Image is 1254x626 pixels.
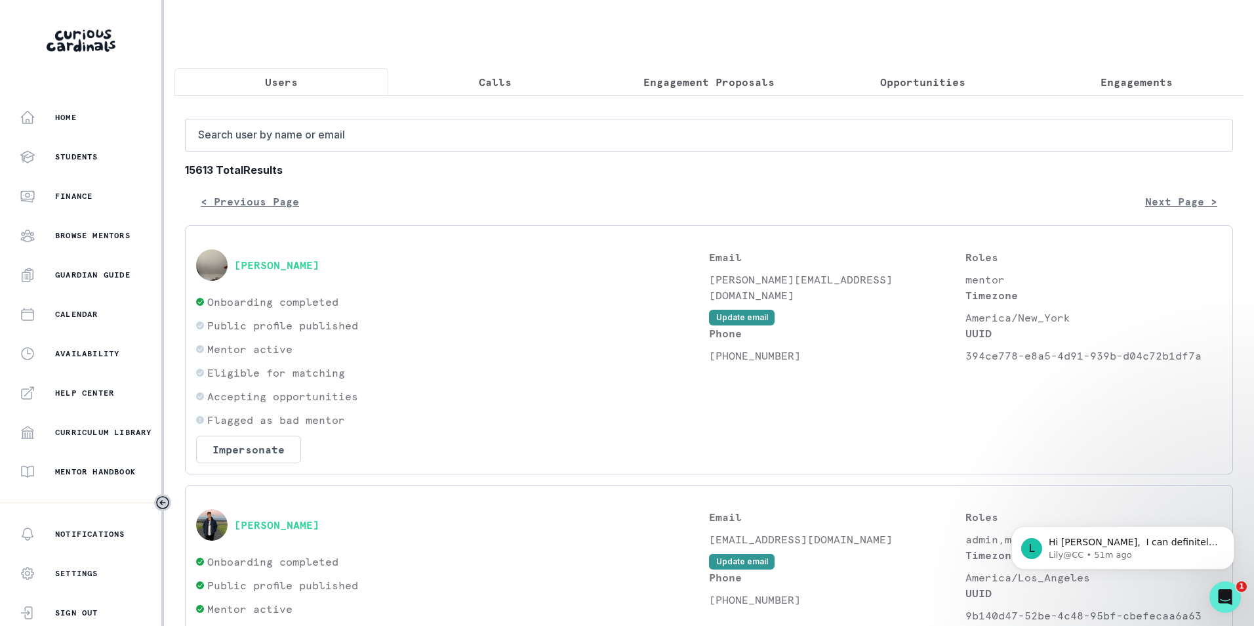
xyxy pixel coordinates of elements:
[55,427,152,438] p: Curriculum Library
[196,436,301,463] button: Impersonate
[709,592,965,608] p: [PHONE_NUMBER]
[1101,74,1173,90] p: Engagements
[153,21,180,47] div: Profile image for Shula
[643,74,775,90] p: Engagement Proposals
[185,188,315,215] button: < Previous Page
[1236,581,1247,592] span: 1
[965,585,1222,601] p: UUID
[207,365,345,381] p: Eligible for matching
[55,230,131,241] p: Browse Mentors
[709,509,965,525] p: Email
[13,252,249,302] div: Send us a messageWe typically reply in a few minutes
[965,608,1222,623] p: 9b140d47-52be-4c48-95bf-cbefecaa6a63
[965,348,1222,364] p: 394ce778-e8a5-4d91-939b-d04c72b1df7a
[207,341,293,357] p: Mentor active
[234,259,319,272] button: [PERSON_NAME]
[709,249,965,265] p: Email
[55,270,131,280] p: Guardian Guide
[207,294,338,310] p: Onboarding completed
[26,25,79,46] img: logo
[55,388,114,398] p: Help Center
[1209,581,1241,613] iframe: Intercom live chat
[207,554,338,570] p: Onboarding completed
[26,138,236,160] p: How can we help?
[965,272,1222,287] p: mentor
[709,310,775,325] button: Update email
[55,529,125,539] p: Notifications
[965,532,1222,547] p: admin,mentor
[55,309,98,320] p: Calendar
[265,74,298,90] p: Users
[47,30,115,52] img: Curious Cardinals Logo
[55,467,136,477] p: Mentor Handbook
[55,568,98,579] p: Settings
[965,249,1222,265] p: Roles
[55,152,98,162] p: Students
[98,220,144,234] div: • 51m ago
[880,74,965,90] p: Opportunities
[27,188,235,201] div: Recent message
[207,412,345,428] p: Flagged as bad mentor
[27,277,219,291] div: We typically reply in a few minutes
[992,499,1254,591] iframe: Intercom notifications message
[55,608,98,618] p: Sign Out
[207,318,358,333] p: Public profile published
[965,325,1222,341] p: UUID
[709,554,775,570] button: Update email
[479,74,512,90] p: Calls
[55,348,119,359] p: Availability
[709,532,965,547] p: [EMAIL_ADDRESS][DOMAIN_NAME]
[27,263,219,277] div: Send us a message
[174,442,220,451] span: Messages
[709,272,965,303] p: [PERSON_NAME][EMAIL_ADDRESS][DOMAIN_NAME]
[207,388,358,404] p: Accepting opportunities
[207,601,293,617] p: Mentor active
[55,112,77,123] p: Home
[709,348,965,364] p: [PHONE_NUMBER]
[178,21,205,47] div: Profile image for Lily@CC
[55,191,92,201] p: Finance
[1129,188,1233,215] button: Next Page >
[27,207,53,234] div: Profile image for Lily@CC
[965,547,1222,563] p: Timezone
[234,518,319,532] button: [PERSON_NAME]
[965,570,1222,585] p: America/Los_Angeles
[51,442,80,451] span: Home
[131,409,262,462] button: Messages
[26,93,236,138] p: Hi [PERSON_NAME] 👋
[965,310,1222,325] p: America/New_York
[965,287,1222,303] p: Timezone
[226,21,249,45] div: Close
[207,577,358,593] p: Public profile published
[709,325,965,341] p: Phone
[14,196,249,245] div: Profile image for Lily@CCHi [PERSON_NAME], ​ I can definitely see why that would be confusing whe...
[13,177,249,245] div: Recent messageProfile image for Lily@CCHi [PERSON_NAME], ​ I can definitely see why that would be...
[58,220,96,234] div: Lily@CC
[185,162,1233,178] b: 15613 Total Results
[154,494,171,511] button: Toggle sidebar
[965,509,1222,525] p: Roles
[709,570,965,585] p: Phone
